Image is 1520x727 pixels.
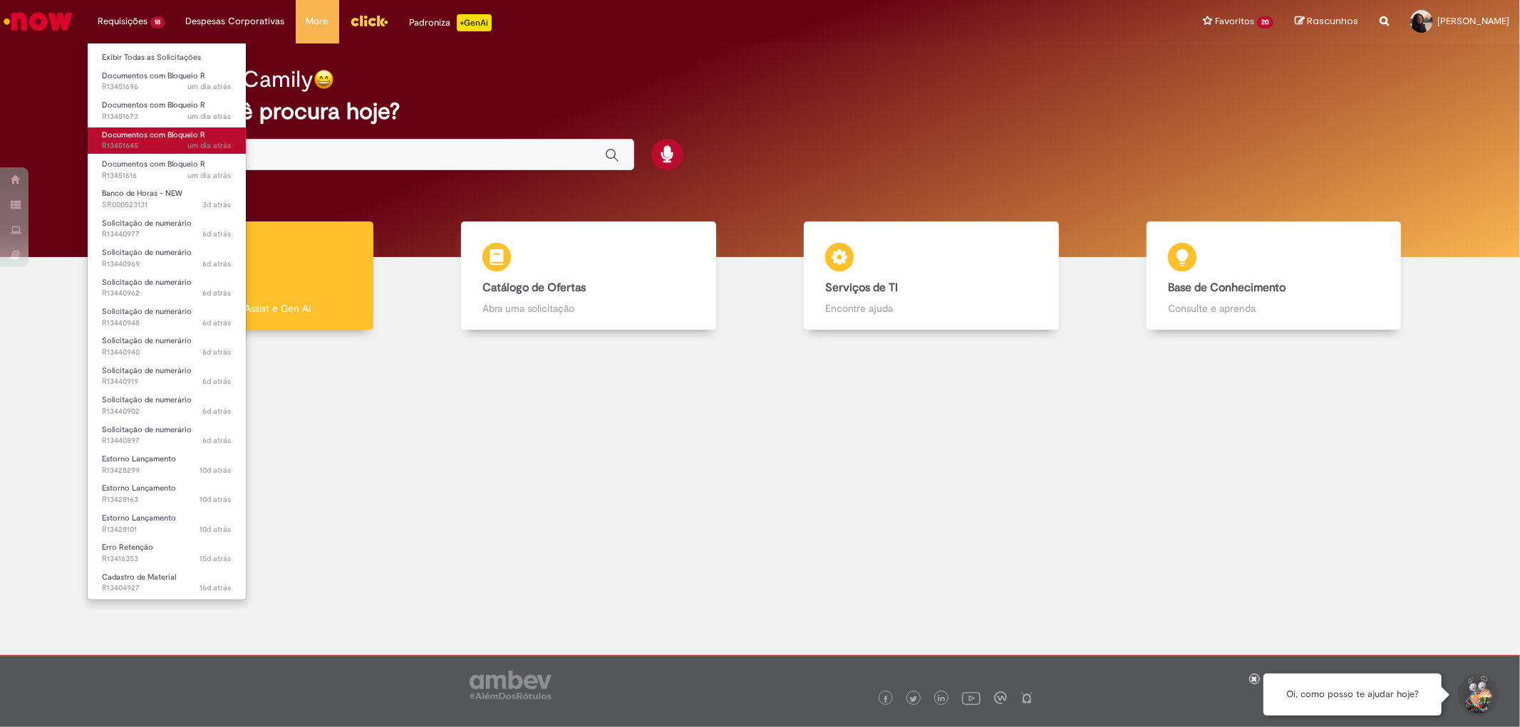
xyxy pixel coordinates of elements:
[203,258,232,269] span: 6d atrás
[306,14,329,28] span: More
[88,127,246,154] a: Aberto R13451645 : Documentos com Bloqueio R
[1102,221,1445,330] a: Base de Conhecimento Consulte e aprenda
[102,365,192,376] span: Solicitação de numerário
[200,582,232,593] time: 12/08/2025 16:14:42
[102,394,192,405] span: Solicitação de numerário
[1020,691,1033,704] img: logo_footer_naosei.png
[102,199,232,211] span: SR000523131
[1263,674,1442,716] div: Oi, como posso te ajudar hoje?
[188,111,232,122] time: 27/08/2025 10:55:46
[102,513,176,523] span: Estorno Lançamento
[98,14,148,28] span: Requisições
[75,221,418,330] a: Tirar dúvidas Tirar dúvidas com Lupi Assist e Gen Ai
[88,275,246,301] a: Aberto R13440962 : Solicitação de numerário
[1,7,75,36] img: ServiceNow
[188,140,232,151] time: 27/08/2025 10:50:44
[102,306,192,317] span: Solicitação de numerário
[88,186,246,212] a: Aberto SR000523131 : Banco de Horas - NEW
[200,524,232,535] time: 19/08/2025 11:32:11
[88,392,246,419] a: Aberto R13440902 : Solicitação de numerário
[203,258,232,269] time: 22/08/2025 16:56:17
[102,130,205,140] span: Documentos com Bloqueio R
[962,689,981,707] img: logo_footer_youtube.png
[188,81,232,92] time: 27/08/2025 10:59:55
[150,16,165,28] span: 18
[88,50,246,66] a: Exibir Todas as Solicitações
[102,553,232,565] span: R13416353
[88,333,246,360] a: Aberto R13440940 : Solicitação de numerário
[102,258,232,270] span: R13440969
[88,216,246,242] a: Aberto R13440977 : Solicitação de numerário
[131,99,1388,124] h2: O que você procura hoje?
[102,572,176,582] span: Cadastro de Material
[102,542,153,553] span: Erro Retenção
[102,277,192,288] span: Solicitação de numerário
[102,288,232,299] span: R13440962
[200,494,232,505] span: 10d atrás
[1257,16,1273,28] span: 20
[87,43,247,600] ul: Requisições
[410,14,492,31] div: Padroniza
[203,406,232,417] span: 6d atrás
[203,347,232,357] span: 6d atrás
[482,301,694,315] p: Abra uma solicitação
[938,695,945,704] img: logo_footer_linkedin.png
[102,170,232,182] span: R13451616
[200,465,232,476] time: 19/08/2025 12:07:18
[200,553,232,564] span: 15d atrás
[88,245,246,271] a: Aberto R13440969 : Solicitação de numerário
[1456,674,1499,716] button: Iniciar Conversa de Suporte
[88,157,246,183] a: Aberto R13451616 : Documentos com Bloqueio R
[203,376,232,387] time: 22/08/2025 16:47:40
[457,14,492,31] p: +GenAi
[188,81,232,92] span: um dia atrás
[102,347,232,358] span: R13440940
[102,494,232,506] span: R13428163
[102,159,205,169] span: Documentos com Bloqueio R
[102,406,232,417] span: R13440902
[88,98,246,124] a: Aberto R13451673 : Documentos com Bloqueio R
[1437,15,1509,27] span: [PERSON_NAME]
[88,68,246,95] a: Aberto R13451696 : Documentos com Bloqueio R
[102,140,232,152] span: R13451645
[200,582,232,593] span: 16d atrás
[203,435,232,446] span: 6d atrás
[88,481,246,507] a: Aberto R13428163 : Estorno Lançamento
[203,318,232,328] time: 22/08/2025 16:51:48
[418,221,760,330] a: Catálogo de Ofertas Abra uma solicitação
[760,221,1103,330] a: Serviços de TI Encontre ajuda
[88,304,246,330] a: Aberto R13440948 : Solicitação de numerário
[102,247,192,258] span: Solicitação de numerário
[102,111,232,122] span: R13451673
[994,691,1007,704] img: logo_footer_workplace.png
[200,494,232,505] time: 19/08/2025 11:42:26
[102,524,232,535] span: R13428101
[482,281,586,295] b: Catálogo de Ofertas
[102,582,232,594] span: R13404927
[203,229,232,239] time: 22/08/2025 16:58:16
[88,451,246,478] a: Aberto R13428299 : Estorno Lançamento
[200,553,232,564] time: 14/08/2025 09:10:41
[200,524,232,535] span: 10d atrás
[350,10,388,31] img: click_logo_yellow_360x200.png
[102,188,182,199] span: Banco de Horas - NEW
[203,229,232,239] span: 6d atrás
[88,363,246,389] a: Aberto R13440919 : Solicitação de numerário
[203,347,232,357] time: 22/08/2025 16:50:15
[88,570,246,596] a: Aberto R13404927 : Cadastro de Material
[102,229,232,240] span: R13440977
[314,69,334,90] img: happy-face.png
[203,288,232,298] time: 22/08/2025 16:54:19
[825,281,898,295] b: Serviços de TI
[102,335,192,346] span: Solicitação de numerário
[203,288,232,298] span: 6d atrás
[102,435,232,446] span: R13440897
[102,218,192,229] span: Solicitação de numerário
[203,435,232,446] time: 22/08/2025 16:41:34
[1215,14,1254,28] span: Favoritos
[102,483,176,493] span: Estorno Lançamento
[88,511,246,537] a: Aberto R13428101 : Estorno Lançamento
[1295,15,1358,28] a: Rascunhos
[203,199,232,210] time: 26/08/2025 10:20:21
[470,671,552,699] img: logo_footer_ambev_rotulo_gray.png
